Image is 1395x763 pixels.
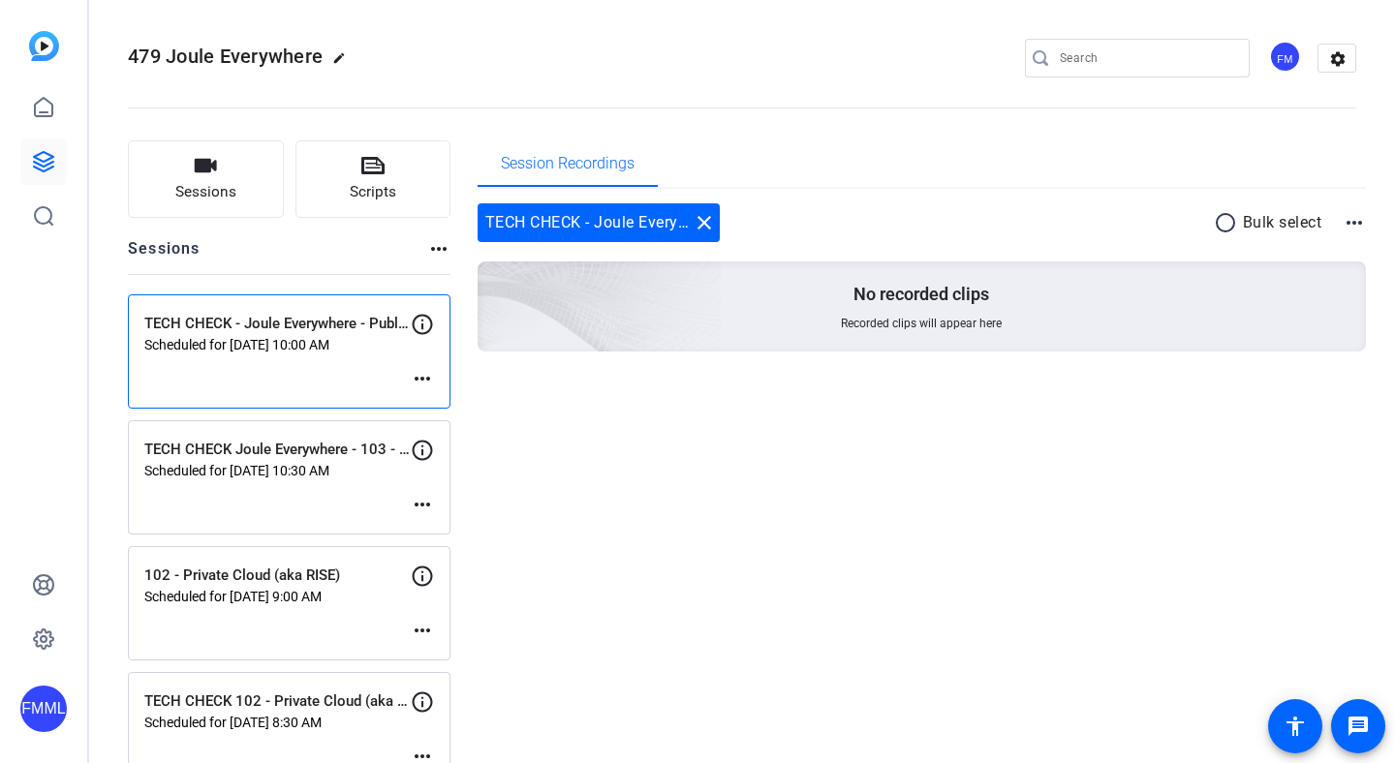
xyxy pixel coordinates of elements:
p: TECH CHECK Joule Everywhere - 103 - Procurement. [144,439,411,461]
mat-icon: more_horiz [1343,211,1366,234]
p: TECH CHECK - Joule Everywhere - Public Cloud [144,313,411,335]
mat-icon: message [1347,715,1370,738]
img: embarkstudio-empty-session.png [261,70,723,490]
div: FM [1269,41,1301,73]
mat-icon: accessibility [1284,715,1307,738]
mat-icon: edit [332,51,356,75]
ngx-avatar: Flying Monkeys Media, LLC [1269,41,1303,75]
p: Scheduled for [DATE] 8:30 AM [144,715,411,730]
mat-icon: more_horiz [411,367,434,390]
p: Bulk select [1243,211,1322,234]
mat-icon: settings [1318,45,1357,74]
mat-icon: more_horiz [411,493,434,516]
p: Scheduled for [DATE] 10:30 AM [144,463,411,478]
div: TECH CHECK - Joule Everywhere - Public Cloud [478,203,720,242]
input: Search [1060,46,1234,70]
img: blue-gradient.svg [29,31,59,61]
p: TECH CHECK 102 - Private Cloud (aka RISE) [144,690,411,713]
button: Scripts [295,140,451,218]
p: Scheduled for [DATE] 9:00 AM [144,589,411,604]
p: Scheduled for [DATE] 10:00 AM [144,337,411,352]
h2: Sessions [128,237,201,274]
span: Scripts [350,181,396,203]
p: No recorded clips [853,283,989,306]
mat-icon: more_horiz [411,619,434,642]
span: Session Recordings [501,156,635,171]
span: 479 Joule Everywhere [128,45,323,68]
p: 102 - Private Cloud (aka RISE) [144,565,411,587]
mat-icon: radio_button_unchecked [1214,211,1243,234]
mat-icon: more_horiz [427,237,450,260]
div: FMML [20,686,67,732]
span: Sessions [175,181,236,203]
span: Recorded clips will appear here [841,316,1002,331]
mat-icon: close [693,211,716,234]
button: Sessions [128,140,284,218]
